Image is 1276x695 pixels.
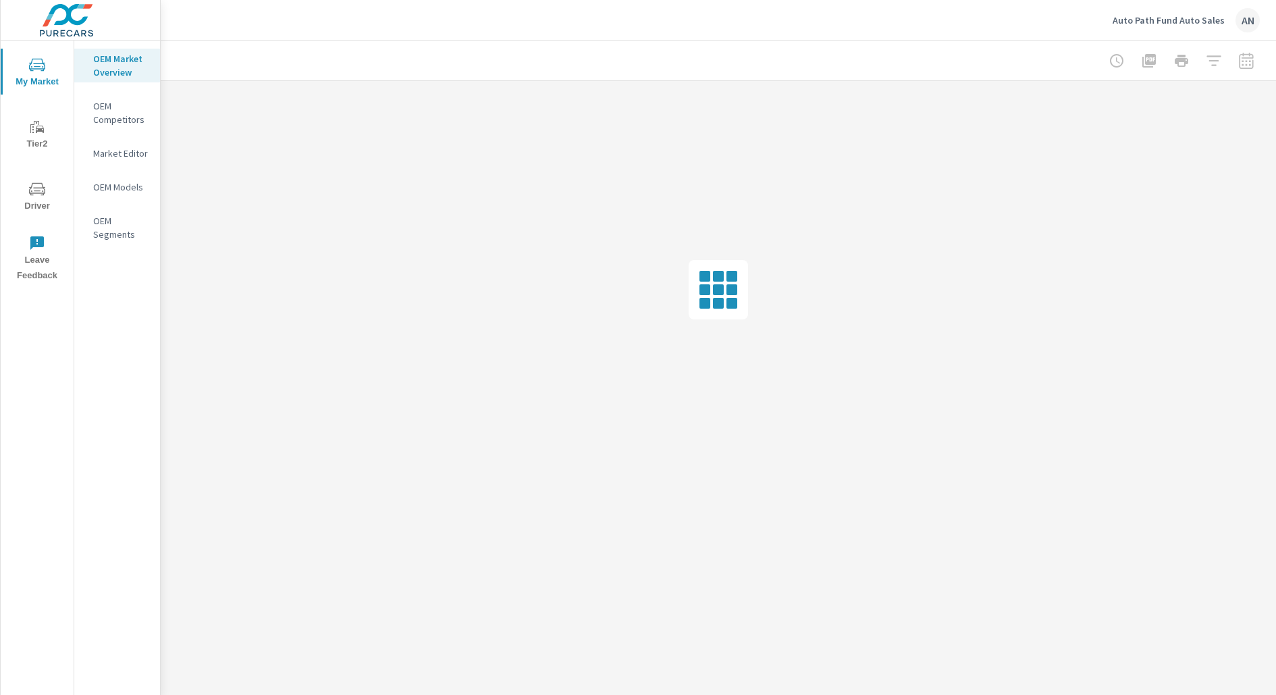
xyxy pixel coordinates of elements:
[1235,8,1260,32] div: AN
[93,180,149,194] p: OEM Models
[1,41,74,289] div: nav menu
[93,214,149,241] p: OEM Segments
[74,143,160,163] div: Market Editor
[1113,14,1225,26] p: Auto Path Fund Auto Sales
[74,96,160,130] div: OEM Competitors
[74,49,160,82] div: OEM Market Overview
[93,99,149,126] p: OEM Competitors
[5,57,70,90] span: My Market
[5,235,70,284] span: Leave Feedback
[5,181,70,214] span: Driver
[74,177,160,197] div: OEM Models
[93,52,149,79] p: OEM Market Overview
[74,211,160,244] div: OEM Segments
[5,119,70,152] span: Tier2
[93,147,149,160] p: Market Editor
